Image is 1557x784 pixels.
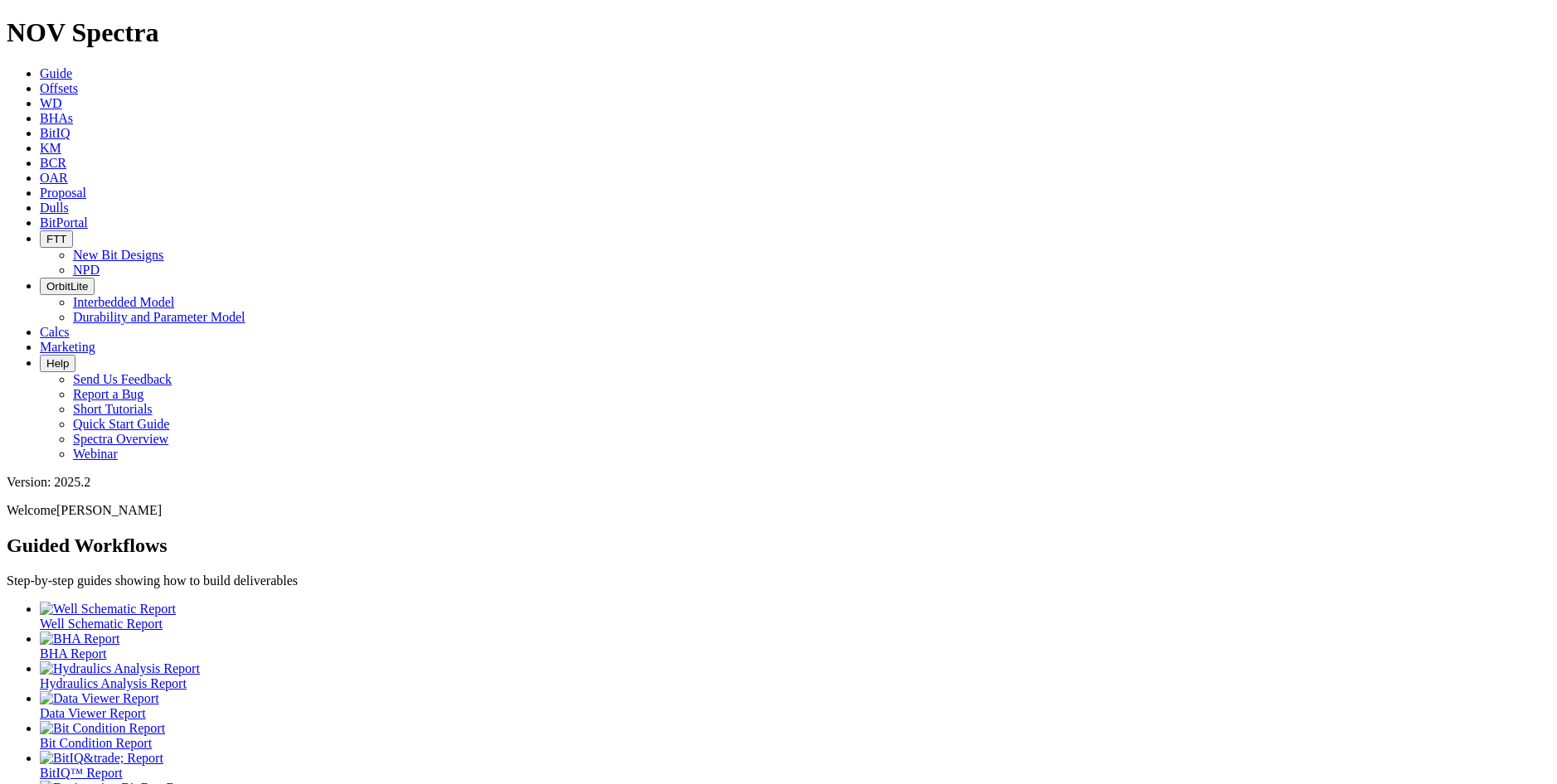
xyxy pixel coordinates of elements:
h1: NOV Spectra [7,17,1550,48]
a: NPD [73,263,100,277]
button: Help [40,355,75,372]
img: Data Viewer Report [40,691,159,706]
span: Data Viewer Report [40,706,146,720]
a: Spectra Overview [73,432,168,446]
p: Welcome [7,503,1550,518]
a: Proposal [40,186,86,200]
a: Marketing [40,340,95,354]
img: Bit Condition Report [40,721,165,736]
a: New Bit Designs [73,248,163,262]
a: BitIQ&trade; Report BitIQ™ Report [40,751,1550,780]
a: KM [40,141,61,155]
a: Calcs [40,325,70,339]
a: Bit Condition Report Bit Condition Report [40,721,1550,750]
a: BCR [40,156,66,170]
a: BHAs [40,111,73,125]
img: BitIQ&trade; Report [40,751,163,766]
a: WD [40,96,62,110]
a: Hydraulics Analysis Report Hydraulics Analysis Report [40,661,1550,690]
a: Webinar [73,447,118,461]
a: OAR [40,171,68,185]
span: Hydraulics Analysis Report [40,676,187,690]
span: BHA Report [40,646,106,661]
span: Bit Condition Report [40,736,152,750]
span: [PERSON_NAME] [56,503,162,517]
a: BHA Report BHA Report [40,632,1550,661]
a: Data Viewer Report Data Viewer Report [40,691,1550,720]
a: Dulls [40,201,69,215]
img: BHA Report [40,632,119,646]
span: FTT [46,233,66,245]
a: BitPortal [40,215,88,230]
a: Durability and Parameter Model [73,310,246,324]
span: OrbitLite [46,280,88,293]
p: Step-by-step guides showing how to build deliverables [7,573,1550,588]
a: Guide [40,66,72,80]
span: Well Schematic Report [40,617,163,631]
img: Well Schematic Report [40,602,176,617]
img: Hydraulics Analysis Report [40,661,200,676]
a: Quick Start Guide [73,417,169,431]
a: Report a Bug [73,387,144,401]
button: OrbitLite [40,278,95,295]
button: FTT [40,230,73,248]
h2: Guided Workflows [7,535,1550,557]
div: Version: 2025.2 [7,475,1550,490]
span: Help [46,357,69,370]
a: Send Us Feedback [73,372,172,386]
a: Interbedded Model [73,295,174,309]
a: Offsets [40,81,78,95]
a: BitIQ [40,126,70,140]
a: Well Schematic Report Well Schematic Report [40,602,1550,631]
a: Short Tutorials [73,402,153,416]
span: BitIQ™ Report [40,766,123,780]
